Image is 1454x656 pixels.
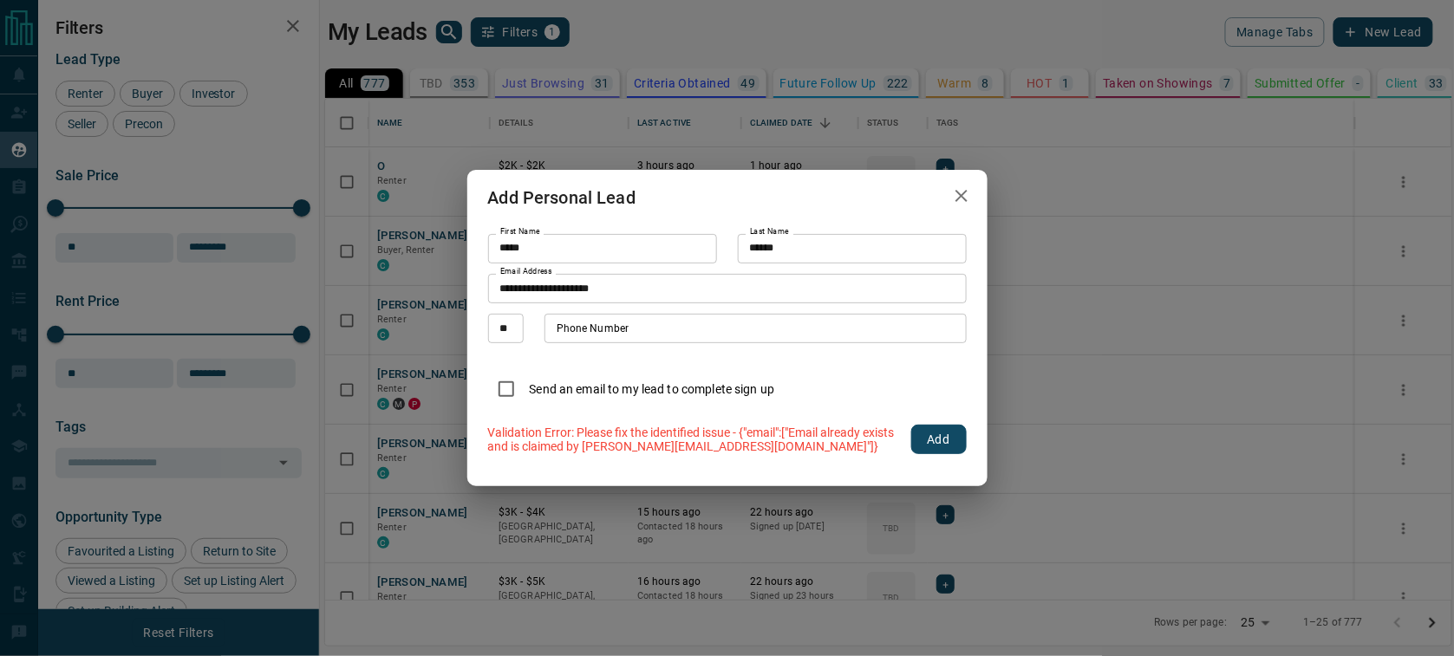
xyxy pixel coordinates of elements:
[500,266,552,277] label: Email Address
[911,425,967,454] button: Add
[467,170,657,225] h2: Add Personal Lead
[530,380,775,399] p: Send an email to my lead to complete sign up
[750,226,789,237] label: Last Name
[488,425,901,453] p: Validation Error: Please fix the identified issue - {"email":["Email already exists and is claime...
[500,226,540,237] label: First Name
